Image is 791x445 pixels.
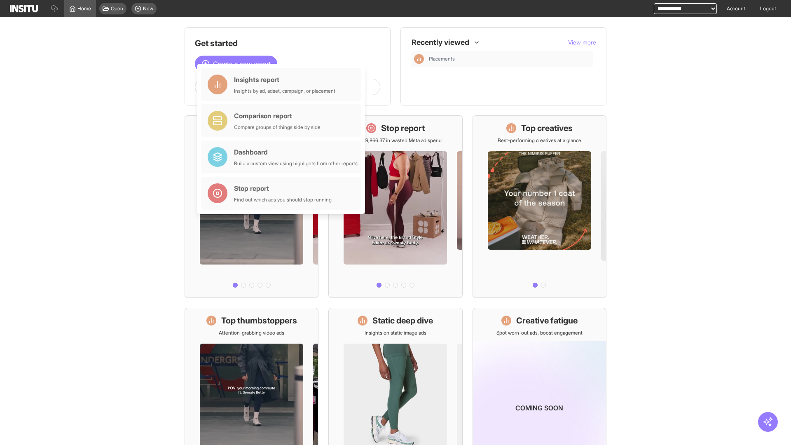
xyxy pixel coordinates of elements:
div: Comparison report [234,111,321,121]
h1: Get started [195,37,380,49]
h1: Stop report [381,122,425,134]
div: Build a custom view using highlights from other reports [234,160,358,167]
h1: Static deep dive [372,315,433,326]
span: New [143,5,153,12]
div: Find out which ads you should stop running [234,197,332,203]
span: Placements [429,56,590,62]
p: Attention-grabbing video ads [219,330,284,336]
h1: Top thumbstoppers [221,315,297,326]
h1: Top creatives [521,122,573,134]
div: Compare groups of things side by side [234,124,321,131]
a: Top creativesBest-performing creatives at a glance [473,115,606,298]
span: Open [111,5,123,12]
p: Save £19,866.37 in wasted Meta ad spend [349,137,442,144]
div: Dashboard [234,147,358,157]
span: View more [568,39,596,46]
a: Stop reportSave £19,866.37 in wasted Meta ad spend [328,115,462,298]
button: Create a new report [195,56,277,72]
div: Insights report [234,75,335,84]
span: Placements [429,56,455,62]
div: Stop report [234,183,332,193]
p: Insights on static image ads [365,330,426,336]
button: View more [568,38,596,47]
div: Insights by ad, adset, campaign, or placement [234,88,335,94]
img: Logo [10,5,38,12]
p: Best-performing creatives at a glance [498,137,581,144]
span: Create a new report [213,59,271,69]
a: What's live nowSee all active ads instantly [185,115,318,298]
div: Insights [414,54,424,64]
span: Home [77,5,91,12]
